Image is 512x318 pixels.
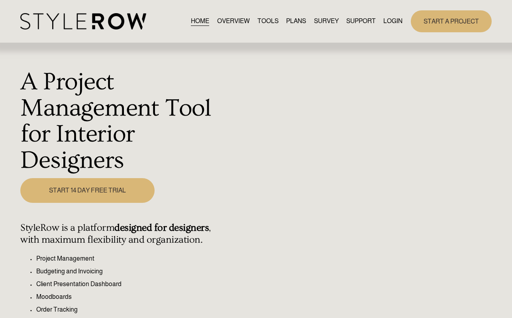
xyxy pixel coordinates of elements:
[346,16,376,27] a: folder dropdown
[36,305,214,314] p: Order Tracking
[20,178,155,203] a: START 14 DAY FREE TRIAL
[346,16,376,26] span: SUPPORT
[36,279,214,289] p: Client Presentation Dashboard
[36,267,214,276] p: Budgeting and Invoicing
[314,16,339,27] a: SURVEY
[20,69,214,174] h1: A Project Management Tool for Interior Designers
[191,16,209,27] a: HOME
[36,254,214,263] p: Project Management
[286,16,306,27] a: PLANS
[20,222,214,245] h4: StyleRow is a platform , with maximum flexibility and organization.
[114,222,209,234] strong: designed for designers
[217,16,250,27] a: OVERVIEW
[20,13,146,29] img: StyleRow
[36,292,214,302] p: Moodboards
[257,16,279,27] a: TOOLS
[411,10,492,32] a: START A PROJECT
[383,16,402,27] a: LOGIN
